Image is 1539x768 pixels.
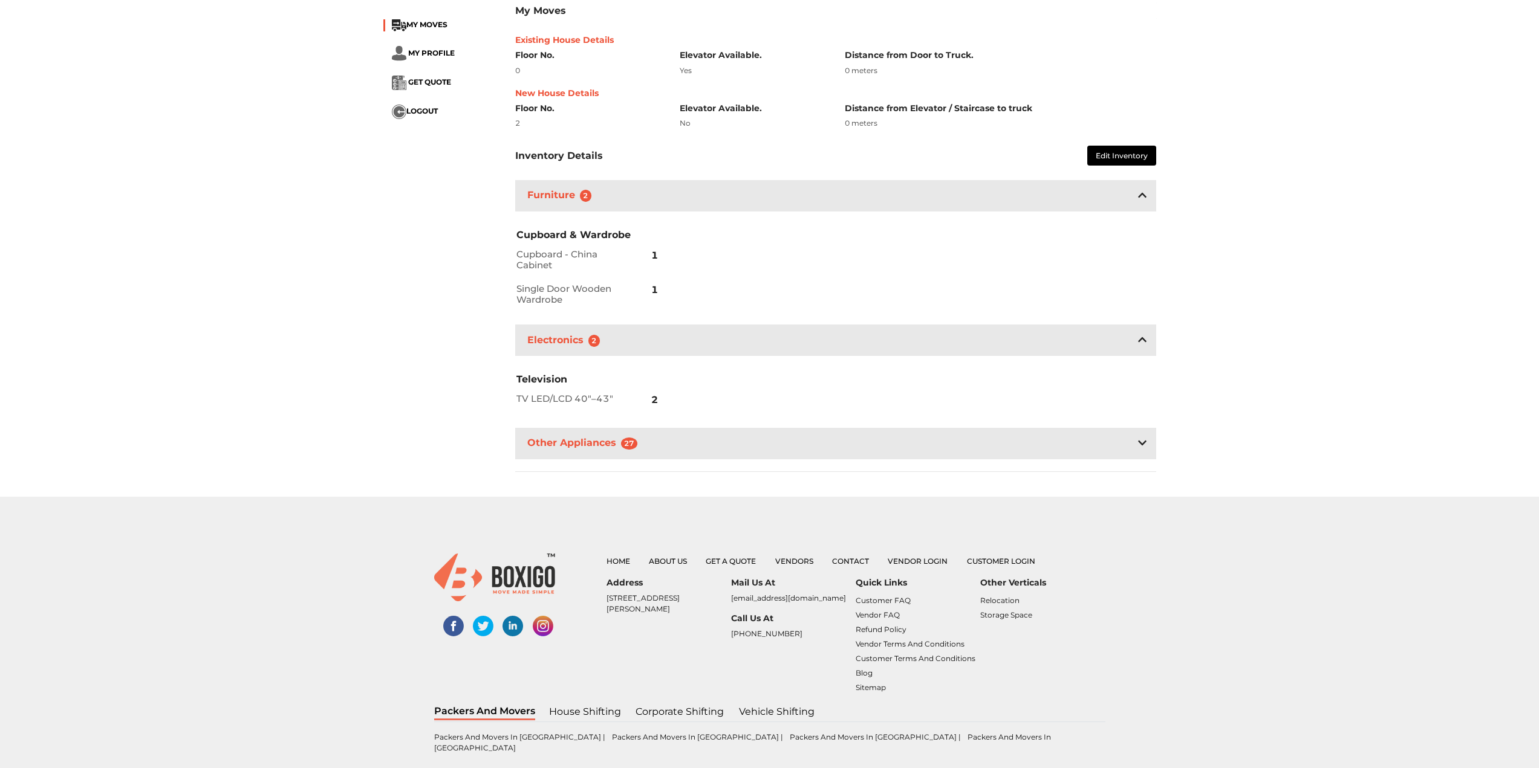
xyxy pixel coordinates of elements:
[392,76,406,90] img: ...
[980,610,1032,619] a: Storage Space
[856,654,975,663] a: Customer Terms and Conditions
[888,557,948,566] a: Vendor Login
[392,20,447,29] a: ...MY MOVES
[434,732,607,741] a: Packers and Movers in [GEOGRAPHIC_DATA] |
[649,557,687,566] a: About Us
[731,593,846,602] a: [EMAIL_ADDRESS][DOMAIN_NAME]
[607,557,630,566] a: Home
[525,434,645,452] h3: Other Appliances
[503,616,523,636] img: linked-in-social-links
[607,593,731,615] p: [STREET_ADDRESS][PERSON_NAME]
[651,386,658,415] span: 2
[680,118,827,129] div: No
[980,596,1020,605] a: Relocation
[516,393,624,404] h2: TV LED/LCD 40"–43"
[621,437,638,450] span: 27
[406,20,447,29] span: MY MOVES
[588,335,600,347] span: 2
[515,65,662,76] div: 0
[515,5,1156,16] h3: My Moves
[856,683,886,692] a: Sitemap
[731,578,856,588] h6: Mail Us At
[856,668,873,677] a: Blog
[845,65,1156,76] div: 0 meters
[738,704,815,720] a: Vehicle Shifting
[392,19,406,31] img: ...
[515,35,1156,45] h6: Existing House Details
[856,578,980,588] h6: Quick Links
[680,103,827,114] h6: Elevator Available.
[515,150,603,161] h3: Inventory Details
[845,50,1156,60] h6: Distance from Door to Truck.
[434,704,535,720] a: Packers and Movers
[515,118,662,129] div: 2
[434,553,555,601] img: boxigo_logo_small
[731,613,856,624] h6: Call Us At
[856,625,906,634] a: Refund Policy
[680,50,827,60] h6: Elevator Available.
[406,106,438,115] span: LOGOUT
[845,103,1156,114] h6: Distance from Elevator / Staircase to truck
[635,704,724,720] a: Corporate shifting
[612,732,785,741] a: Packers and Movers in [GEOGRAPHIC_DATA] |
[967,557,1035,566] a: Customer Login
[525,187,599,204] h3: Furniture
[392,48,455,57] a: ... MY PROFILE
[473,616,493,636] img: twitter-social-links
[392,105,438,119] button: ...LOGOUT
[651,241,658,270] span: 1
[856,639,965,648] a: Vendor Terms and Conditions
[516,249,624,271] h2: Cupboard - China Cabinet
[731,629,802,638] a: [PHONE_NUMBER]
[516,283,624,305] h2: Single Door Wooden Wardrobe
[832,557,869,566] a: Contact
[515,103,662,114] h6: Floor No.
[392,46,406,61] img: ...
[434,732,1051,752] a: Packers and Movers in [GEOGRAPHIC_DATA]
[548,704,622,720] a: House shifting
[680,65,827,76] div: Yes
[516,373,660,386] h3: Television
[980,578,1105,588] h6: Other Verticals
[607,578,731,588] h6: Address
[775,557,813,566] a: Vendors
[408,77,451,86] span: GET QUOTE
[516,228,660,241] h3: Cupboard & Wardrobe
[533,616,553,636] img: instagram-social-links
[580,190,592,202] span: 2
[706,557,756,566] a: Get a Quote
[525,332,608,349] h3: Electronics
[515,50,662,60] h6: Floor No.
[1087,146,1156,166] button: Edit Inventory
[845,118,1156,129] div: 0 meters
[392,105,406,119] img: ...
[856,596,911,605] a: Customer FAQ
[790,732,963,741] a: Packers and Movers in [GEOGRAPHIC_DATA] |
[392,77,451,86] a: ... GET QUOTE
[651,276,658,305] span: 1
[408,48,455,57] span: MY PROFILE
[443,616,464,636] img: facebook-social-links
[515,88,1156,98] h6: New House Details
[856,610,900,619] a: Vendor FAQ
